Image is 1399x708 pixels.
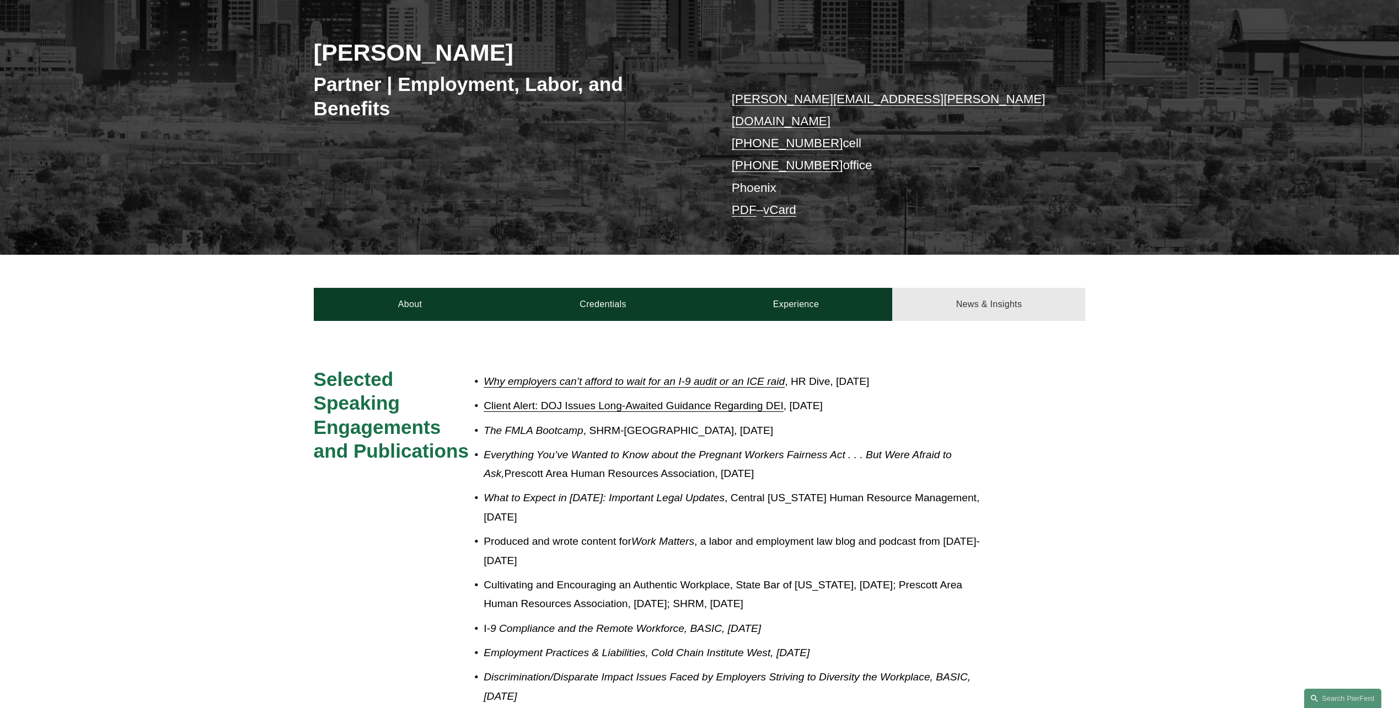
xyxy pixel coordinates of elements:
[732,158,843,172] a: [PHONE_NUMBER]
[507,288,700,321] a: Credentials
[484,671,973,702] em: Discrimination/Disparate Impact Issues Faced by Employers Striving to Diversity the Workplace, BA...
[484,619,989,639] p: I
[484,396,989,416] p: , [DATE]
[631,535,694,547] em: Work Matters
[484,647,810,658] em: Employment Practices & Liabilities, Cold Chain Institute West, [DATE]
[484,489,989,527] p: , Central [US_STATE] Human Resource Management, [DATE]
[1304,689,1381,708] a: Search this site
[484,446,989,484] p: Prescott Area Human Resources Association, [DATE]
[484,400,784,411] a: Client Alert: DOJ Issues Long-Awaited Guidance Regarding DEI
[732,203,757,217] a: PDF
[314,288,507,321] a: About
[487,623,762,634] em: -9 Compliance and the Remote Workforce, BASIC, [DATE]
[484,492,725,503] em: What to Expect in [DATE]: Important Legal Updates
[484,576,989,614] p: Cultivating and Encouraging an Authentic Workplace, State Bar of [US_STATE], [DATE]; Prescott Are...
[484,425,583,436] em: The FMLA Bootcamp
[484,421,989,441] p: , SHRM-[GEOGRAPHIC_DATA], [DATE]
[484,449,954,480] em: Everything You’ve Wanted to Know about the Pregnant Workers Fairness Act . . . But Were Afraid to...
[314,38,700,67] h2: [PERSON_NAME]
[892,288,1085,321] a: News & Insights
[484,532,989,570] p: Produced and wrote content for , a labor and employment law blog and podcast from [DATE]-[DATE]
[314,72,700,120] h3: Partner | Employment, Labor, and Benefits
[763,203,796,217] a: vCard
[484,372,989,391] p: , HR Dive, [DATE]
[314,368,469,462] span: Selected Speaking Engagements and Publications
[732,88,1053,222] p: cell office Phoenix –
[700,288,893,321] a: Experience
[732,136,843,150] a: [PHONE_NUMBER]
[732,92,1046,128] a: [PERSON_NAME][EMAIL_ADDRESS][PERSON_NAME][DOMAIN_NAME]
[484,376,785,387] a: Why employers can’t afford to wait for an I-9 audit or an ICE raid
